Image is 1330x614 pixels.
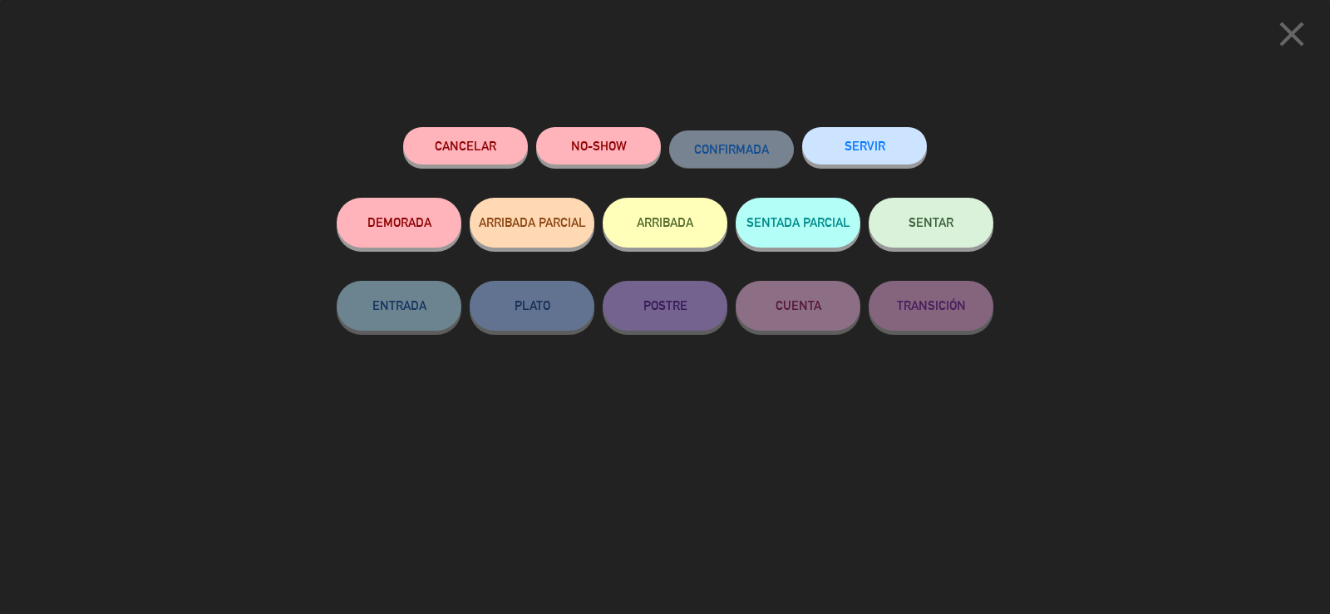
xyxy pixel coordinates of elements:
[470,281,594,331] button: PLATO
[479,215,586,229] span: ARRIBADA PARCIAL
[603,198,727,248] button: ARRIBADA
[403,127,528,165] button: Cancelar
[337,281,461,331] button: ENTRADA
[869,281,993,331] button: TRANSICIÓN
[802,127,927,165] button: SERVIR
[736,198,860,248] button: SENTADA PARCIAL
[536,127,661,165] button: NO-SHOW
[736,281,860,331] button: CUENTA
[603,281,727,331] button: POSTRE
[1271,13,1313,55] i: close
[909,215,953,229] span: SENTAR
[337,198,461,248] button: DEMORADA
[694,142,769,156] span: CONFIRMADA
